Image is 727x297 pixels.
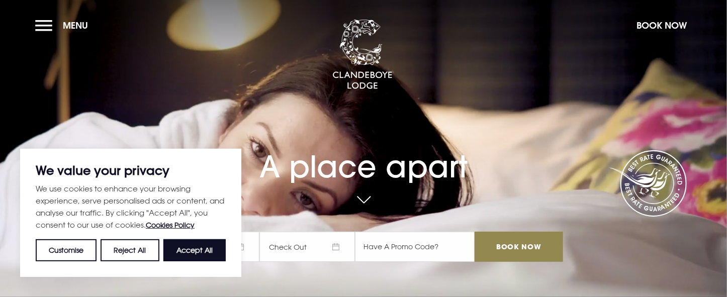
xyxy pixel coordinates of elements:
[36,239,97,261] button: Customise
[355,232,475,262] input: Have A Promo Code?
[35,15,93,36] button: Menu
[146,221,195,229] a: Cookies Policy
[332,20,393,90] img: Clandeboye Lodge
[63,20,88,31] span: Menu
[475,232,563,262] input: Book Now
[631,15,692,36] button: Book Now
[36,182,226,231] p: We use cookies to enhance your browsing experience, serve personalised ads or content, and analys...
[36,164,226,176] p: We value your privacy
[101,239,159,261] button: Reject All
[163,239,226,261] button: Accept All
[259,232,355,262] span: Check Out
[164,131,563,184] h1: A place apart
[20,149,241,277] div: We value your privacy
